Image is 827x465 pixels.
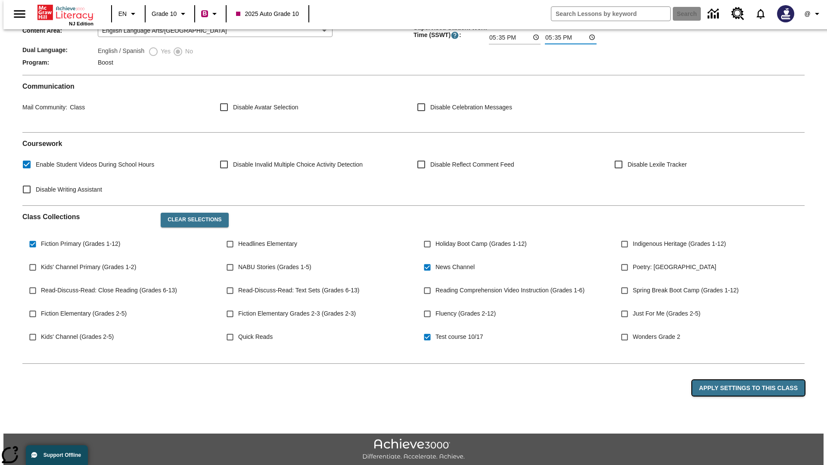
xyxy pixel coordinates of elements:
[41,263,136,272] span: Kids' Channel Primary (Grades 1-2)
[67,104,85,111] span: Class
[726,2,749,25] a: Resource Center, Will open in new tab
[238,309,356,318] span: Fiction Elementary Grades 2-3 (Grades 2-3)
[435,263,475,272] span: News Channel
[69,21,93,26] span: NJ Edition
[118,9,127,19] span: EN
[633,309,700,318] span: Just For Me (Grades 2-5)
[22,139,805,148] h2: Course work
[36,160,154,169] span: Enable Student Videos During School Hours
[772,3,799,25] button: Select a new avatar
[749,3,772,25] a: Notifications
[238,332,273,341] span: Quick Reads
[22,82,805,125] div: Communication
[692,380,805,396] button: Apply Settings to this Class
[799,6,827,22] button: Profile/Settings
[148,6,192,22] button: Grade: Grade 10, Select a grade
[238,286,359,295] span: Read-Discuss-Read: Text Sets (Grades 6-13)
[236,9,298,19] span: 2025 Auto Grade 10
[628,160,687,169] span: Disable Lexile Tracker
[22,104,67,111] span: Mail Community :
[413,24,489,40] span: Supervised Student Work Time (SSWT) :
[115,6,142,22] button: Language: EN, Select a language
[633,356,680,365] span: Wonders Grade 3
[545,23,565,30] label: End Time
[22,1,805,68] div: Class/Program Information
[41,286,177,295] span: Read-Discuss-Read: Close Reading (Grades 6-13)
[233,103,298,112] span: Disable Avatar Selection
[430,160,514,169] span: Disable Reflect Comment Feed
[238,239,297,248] span: Headlines Elementary
[633,332,680,341] span: Wonders Grade 2
[435,332,483,341] span: Test course 10/17
[36,185,102,194] span: Disable Writing Assistant
[238,263,311,272] span: NABU Stories (Grades 1-5)
[435,356,479,365] span: Smart (Grade 3)
[633,286,739,295] span: Spring Break Boot Camp (Grades 1-12)
[44,452,81,458] span: Support Offline
[804,9,810,19] span: @
[22,59,98,66] span: Program :
[703,2,726,26] a: Data Center
[26,445,88,465] button: Support Offline
[41,356,118,365] span: WordStudio 2-5 (Grades 2-5)
[202,8,207,19] span: B
[22,27,98,34] span: Content Area :
[362,439,465,461] img: Achieve3000 Differentiate Accelerate Achieve
[22,139,805,198] div: Coursework
[37,3,93,26] div: Home
[37,4,93,21] a: Home
[238,356,310,365] span: Prep Boot Camp (Grade 3)
[233,160,363,169] span: Disable Invalid Multiple Choice Activity Detection
[633,239,726,248] span: Indigenous Heritage (Grades 1-12)
[98,46,144,57] label: English / Spanish
[22,213,154,221] h2: Class Collections
[22,82,805,90] h2: Communication
[22,46,98,53] span: Dual Language :
[551,7,670,21] input: search field
[152,9,177,19] span: Grade 10
[161,213,228,227] button: Clear Selections
[159,47,171,56] span: Yes
[489,23,511,30] label: Start Time
[430,103,512,112] span: Disable Celebration Messages
[41,309,127,318] span: Fiction Elementary (Grades 2-5)
[777,5,794,22] img: Avatar
[435,309,496,318] span: Fluency (Grades 2-12)
[41,239,120,248] span: Fiction Primary (Grades 1-12)
[98,59,113,66] span: Boost
[633,263,716,272] span: Poetry: [GEOGRAPHIC_DATA]
[435,239,527,248] span: Holiday Boot Camp (Grades 1-12)
[7,1,32,27] button: Open side menu
[22,206,805,356] div: Class Collections
[198,6,223,22] button: Boost Class color is violet red. Change class color
[183,47,193,56] span: No
[451,31,459,40] button: Supervised Student Work Time is the timeframe when students can take LevelSet and when lessons ar...
[41,332,114,341] span: Kids' Channel (Grades 2-5)
[98,24,333,37] div: English Language Arts/[GEOGRAPHIC_DATA]
[435,286,584,295] span: Reading Comprehension Video Instruction (Grades 1-6)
